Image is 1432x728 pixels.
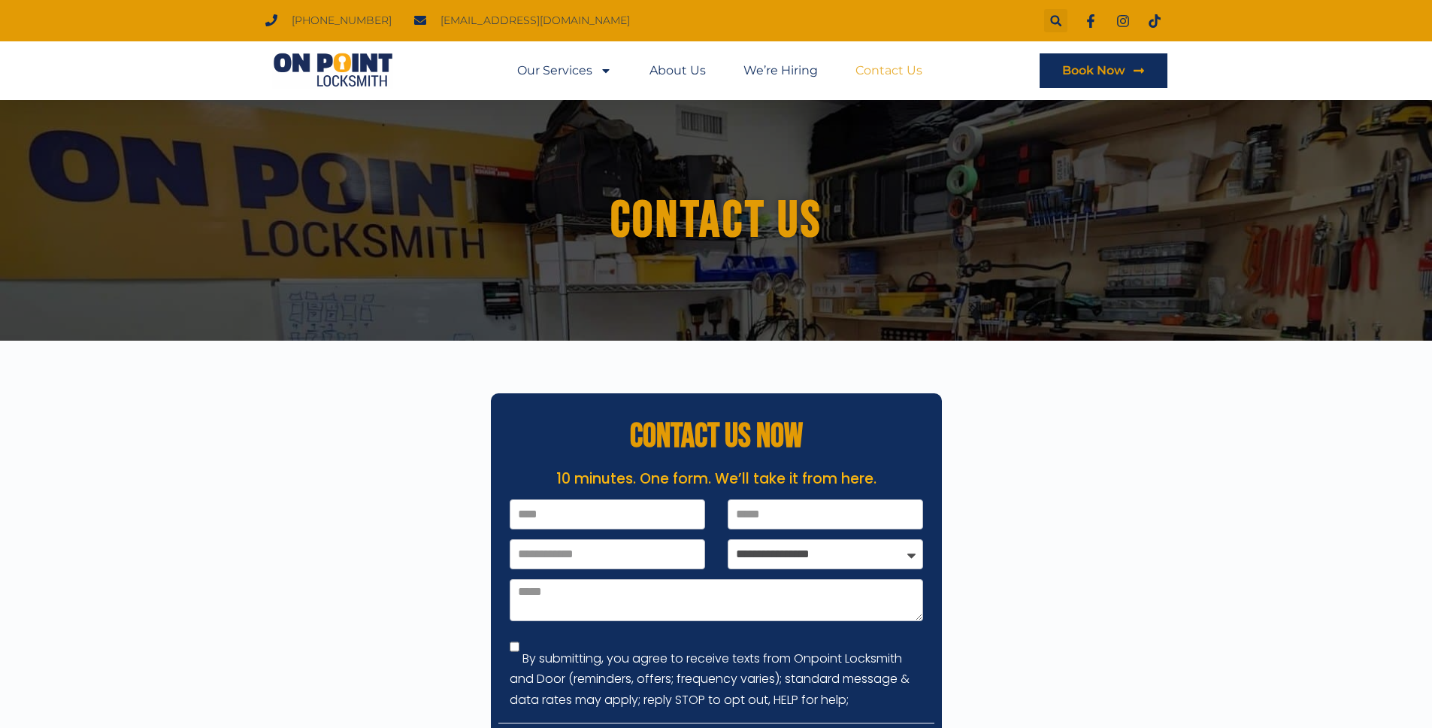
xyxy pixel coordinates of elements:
[1062,65,1125,77] span: Book Now
[855,53,922,88] a: Contact Us
[517,53,922,88] nav: Menu
[288,11,392,31] span: [PHONE_NUMBER]
[498,469,934,490] p: 10 minutes. One form. We’ll take it from here.
[510,650,910,708] label: By submitting, you agree to receive texts from Onpoint Locksmith and Door (reminders, offers; fre...
[1040,53,1167,88] a: Book Now
[1044,9,1067,32] div: Search
[649,53,706,88] a: About Us
[743,53,818,88] a: We’re Hiring
[437,11,630,31] span: [EMAIL_ADDRESS][DOMAIN_NAME]
[295,193,1137,249] h1: Contact us
[517,53,612,88] a: Our Services
[498,420,934,453] h2: CONTACT US NOW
